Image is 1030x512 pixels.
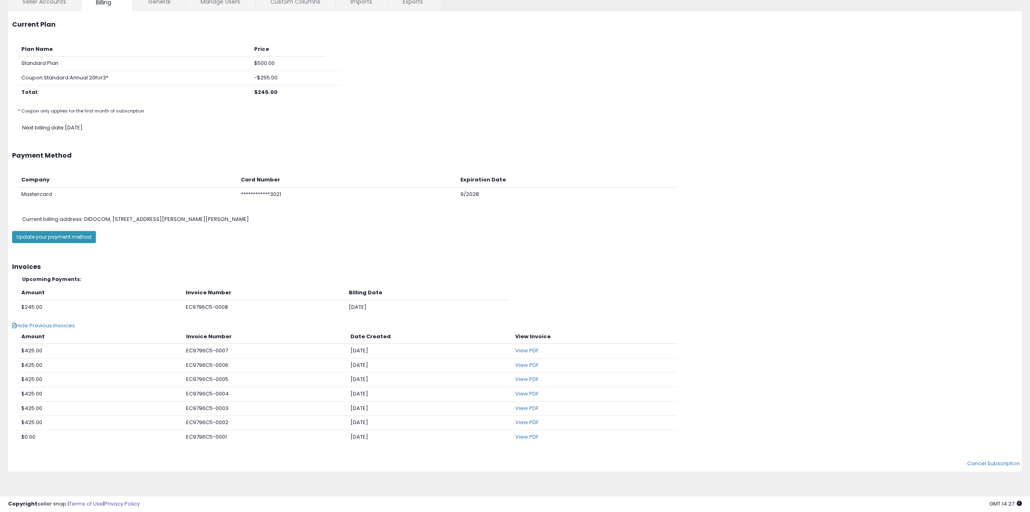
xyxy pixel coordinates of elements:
span: Current billing address: [22,215,83,223]
b: $245.00 [254,88,278,96]
button: Update your payment method [12,231,96,243]
th: Expiration Date [457,173,677,187]
td: [DATE] [347,416,512,430]
td: [DATE] [346,300,509,314]
td: $425.00 [18,401,183,416]
td: $425.00 [18,344,183,358]
td: EC9796C5-0003 [183,401,348,416]
th: View Invoice [512,330,677,344]
a: Terms of Use [69,500,103,508]
td: EC9796C5-0001 [183,430,348,444]
th: Company [18,173,238,187]
h3: Current Plan [12,21,1018,28]
td: $0.00 [18,430,183,444]
a: View PDF [515,347,539,354]
a: View PDF [515,361,539,369]
a: View PDF [515,418,539,426]
strong: Copyright [8,500,37,508]
td: [DATE] [347,358,512,373]
td: Coupon: Standard Annual 20for3* [18,71,251,85]
th: Card Number [238,173,457,187]
td: EC9796C5-0002 [183,416,348,430]
small: * Coupon only applies for the first month of subscription [18,108,144,114]
div: seller snap | | [8,500,140,508]
a: Privacy Policy [104,500,140,508]
td: EC9796C5-0007 [183,344,348,358]
span: 2025-09-15 14:27 GMT [989,500,1022,508]
h3: Payment Method [12,152,1018,159]
a: View PDF [515,390,539,398]
td: [DATE] [347,373,512,387]
td: EC9796C5-0008 [182,300,346,314]
td: $425.00 [18,373,183,387]
th: Billing Date [346,286,509,300]
td: 9/2028 [457,187,677,201]
td: $425.00 [18,387,183,402]
td: -$255.00 [251,71,325,85]
th: Amount [18,330,183,344]
td: EC9796C5-0006 [183,358,348,373]
td: EC9796C5-0005 [183,373,348,387]
td: $500.00 [251,56,325,71]
td: EC9796C5-0004 [183,387,348,402]
td: $425.00 [18,416,183,430]
th: Price [251,42,325,56]
th: Plan Name [18,42,251,56]
th: Invoice Number [183,330,348,344]
td: [DATE] [347,344,512,358]
a: View PDF [515,375,539,383]
td: Standard Plan [18,56,251,71]
a: View PDF [515,433,539,441]
th: Date Created [347,330,512,344]
a: Cancel Subscription [967,460,1020,467]
h3: Invoices [12,263,1018,271]
td: [DATE] [347,387,512,402]
th: Invoice Number [182,286,346,300]
h5: Upcoming Payments: [22,277,1018,282]
span: Hide Previous Invoices [12,322,75,329]
a: View PDF [515,404,539,412]
td: [DATE] [347,430,512,444]
td: Mastercard [18,187,238,201]
td: $425.00 [18,358,183,373]
th: Amount [18,286,182,300]
td: $245.00 [18,300,182,314]
b: Total: [21,88,39,96]
td: [DATE] [347,401,512,416]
